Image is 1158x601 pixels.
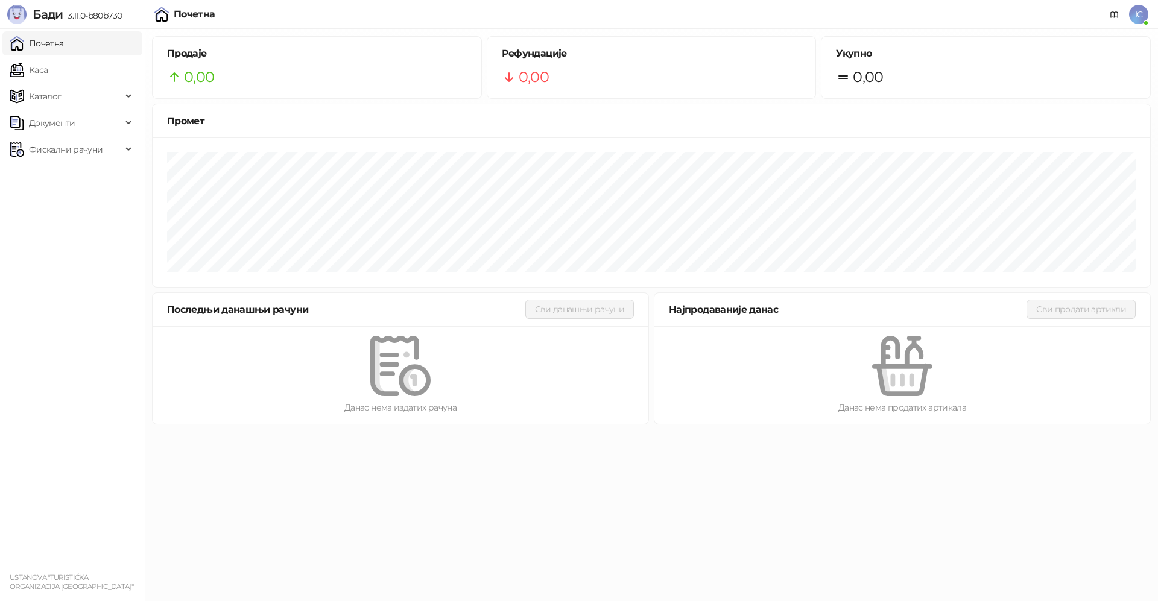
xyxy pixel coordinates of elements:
[853,66,883,89] span: 0,00
[172,401,629,414] div: Данас нема издатих рачуна
[29,84,62,109] span: Каталог
[29,111,75,135] span: Документи
[184,66,214,89] span: 0,00
[1027,300,1136,319] button: Сви продати артикли
[10,58,48,82] a: Каса
[502,46,802,61] h5: Рефундације
[174,10,215,19] div: Почетна
[63,10,122,21] span: 3.11.0-b80b730
[10,31,64,55] a: Почетна
[167,302,525,317] div: Последњи данашњи рачуни
[7,5,27,24] img: Logo
[167,46,467,61] h5: Продаје
[674,401,1131,414] div: Данас нема продатих артикала
[33,7,63,22] span: Бади
[1105,5,1124,24] a: Документација
[669,302,1027,317] div: Најпродаваније данас
[167,113,1136,128] div: Промет
[10,573,133,591] small: USTANOVA "TURISTIČKA ORGANIZACIJA [GEOGRAPHIC_DATA]"
[525,300,634,319] button: Сви данашњи рачуни
[836,46,1136,61] h5: Укупно
[1129,5,1148,24] span: IC
[29,137,103,162] span: Фискални рачуни
[519,66,549,89] span: 0,00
